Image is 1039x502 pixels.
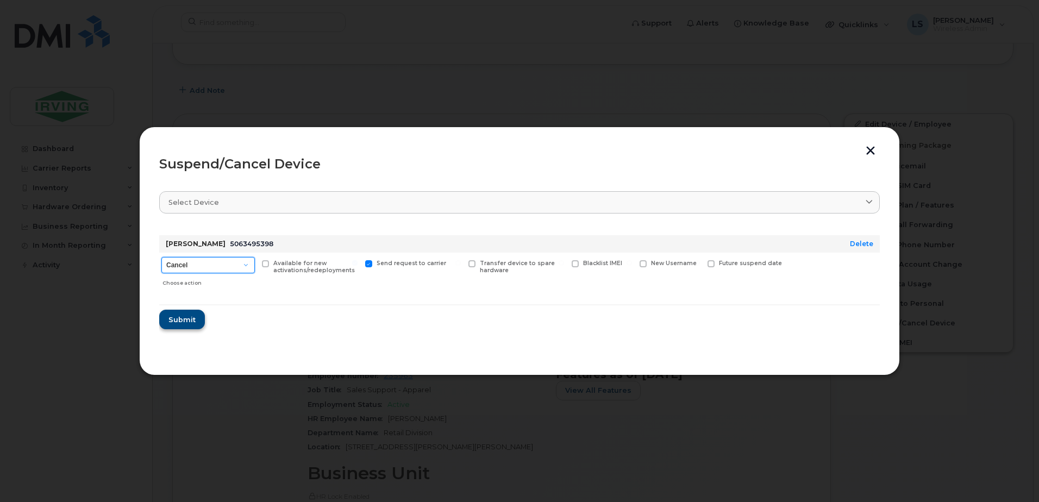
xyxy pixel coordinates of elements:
span: Available for new activations/redeployments [273,260,355,274]
a: Delete [850,240,873,248]
div: Choose action [162,274,255,287]
span: Future suspend date [719,260,782,267]
span: Blacklist IMEI [583,260,622,267]
input: Future suspend date [694,260,700,266]
input: New Username [627,260,632,266]
span: New Username [651,260,697,267]
input: Transfer device to spare hardware [455,260,461,266]
span: Send request to carrier [377,260,446,267]
span: Select device [168,197,219,208]
a: Select device [159,191,880,214]
span: 5063495398 [230,240,273,248]
input: Blacklist IMEI [559,260,564,266]
div: Suspend/Cancel Device [159,158,880,171]
strong: [PERSON_NAME] [166,240,226,248]
button: Submit [159,310,205,329]
input: Send request to carrier [352,260,358,266]
span: Submit [168,315,196,325]
span: Transfer device to spare hardware [480,260,555,274]
input: Available for new activations/redeployments [249,260,254,266]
